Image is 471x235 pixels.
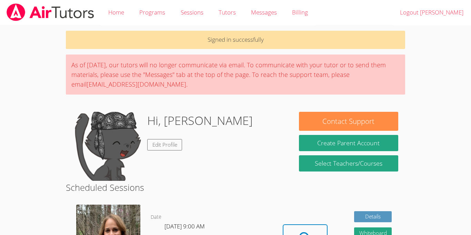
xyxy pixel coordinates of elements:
span: [DATE] 9:00 AM [164,222,205,230]
img: default.png [73,112,142,181]
button: Create Parent Account [299,135,398,151]
h1: Hi, [PERSON_NAME] [147,112,253,129]
a: Details [354,211,392,223]
a: Select Teachers/Courses [299,155,398,172]
a: Edit Profile [147,139,182,150]
img: airtutors_banner-c4298cdbf04f3fff15de1276eac7730deb9818008684d7c2e4769d2f7ddbe033.png [6,3,95,21]
h2: Scheduled Sessions [66,181,405,194]
span: Messages [251,8,277,16]
button: Contact Support [299,112,398,131]
div: As of [DATE], our tutors will no longer communicate via email. To communicate with your tutor or ... [66,55,405,95]
dt: Date [151,213,161,222]
p: Signed in successfully [66,31,405,49]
